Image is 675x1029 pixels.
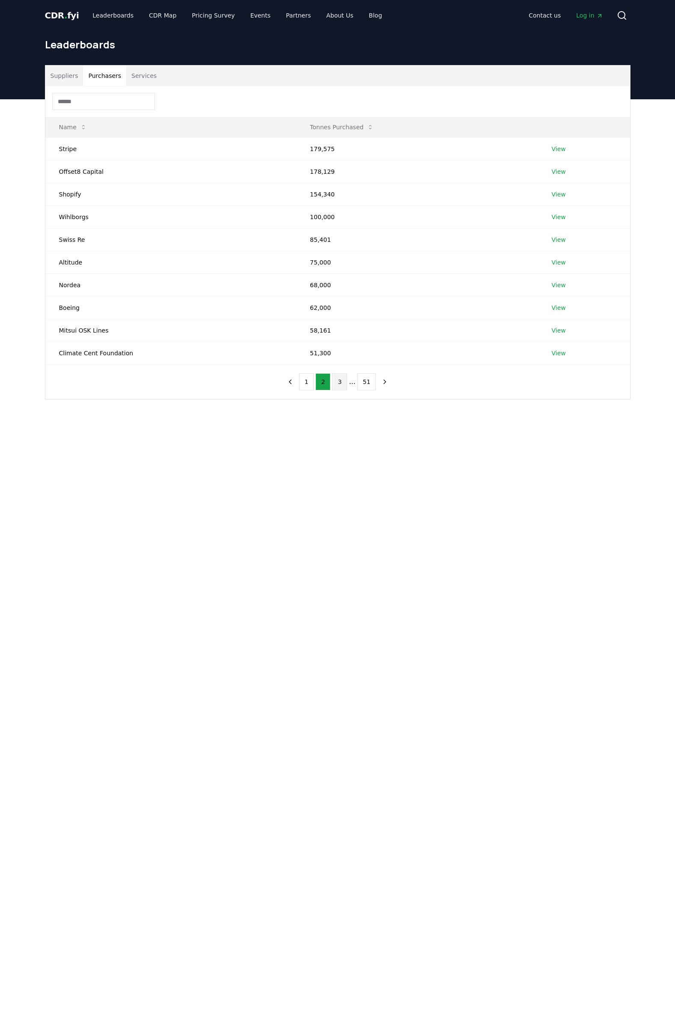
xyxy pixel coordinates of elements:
a: View [552,258,566,267]
td: 51,300 [296,342,538,364]
td: Boeing [45,296,297,319]
button: Tonnes Purchased [303,119,381,136]
td: Mitsui OSK Lines [45,319,297,342]
a: View [552,145,566,153]
td: 62,000 [296,296,538,319]
td: 178,129 [296,160,538,183]
td: Climate Cent Foundation [45,342,297,364]
td: 75,000 [296,251,538,274]
td: Nordea [45,274,297,296]
span: . [64,10,67,21]
a: Blog [362,8,389,23]
a: Contact us [522,8,568,23]
td: Shopify [45,183,297,205]
td: 68,000 [296,274,538,296]
button: 1 [299,373,314,390]
a: View [552,281,566,289]
h1: Leaderboards [45,38,630,51]
a: View [552,190,566,199]
button: Services [126,65,162,86]
a: Pricing Survey [185,8,241,23]
button: 2 [315,373,330,390]
button: previous page [283,373,297,390]
button: 51 [357,373,376,390]
td: 179,575 [296,137,538,160]
button: Purchasers [83,65,126,86]
a: Leaderboards [86,8,140,23]
a: View [552,167,566,176]
td: Altitude [45,251,297,274]
a: Partners [279,8,318,23]
a: About Us [319,8,360,23]
td: Stripe [45,137,297,160]
li: ... [349,377,355,387]
a: View [552,213,566,221]
nav: Main [86,8,389,23]
a: Log in [569,8,610,23]
td: 154,340 [296,183,538,205]
td: 85,401 [296,228,538,251]
a: Events [244,8,277,23]
a: CDR Map [142,8,183,23]
span: Log in [576,11,603,20]
a: CDR.fyi [45,9,79,21]
button: Suppliers [45,65,83,86]
td: Wihlborgs [45,205,297,228]
button: 3 [332,373,347,390]
a: View [552,235,566,244]
a: View [552,326,566,335]
td: Offset8 Capital [45,160,297,183]
span: CDR fyi [45,10,79,21]
nav: Main [522,8,610,23]
td: Swiss Re [45,228,297,251]
td: 100,000 [296,205,538,228]
button: Name [52,119,94,136]
button: next page [378,373,392,390]
a: View [552,303,566,312]
a: View [552,349,566,357]
td: 58,161 [296,319,538,342]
